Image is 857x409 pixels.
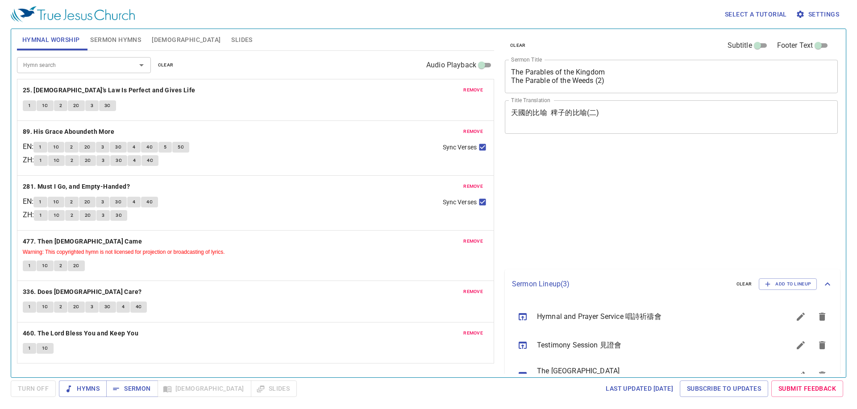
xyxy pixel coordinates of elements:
[37,302,54,312] button: 1C
[42,303,48,311] span: 1C
[505,299,840,395] ul: sermon lineup list
[23,196,33,207] p: EN :
[110,142,127,153] button: 3C
[23,302,36,312] button: 1
[68,302,85,312] button: 2C
[778,383,836,394] span: Submit Feedback
[59,380,107,397] button: Hymns
[23,126,116,137] button: 89. His Grace Aboundeth More
[458,236,488,247] button: remove
[37,343,54,354] button: 1C
[23,236,144,247] button: 477. Then [DEMOGRAPHIC_DATA] Came
[28,303,31,311] span: 1
[463,182,483,190] span: remove
[39,198,42,206] span: 1
[512,279,729,289] p: Sermon Lineup ( 3 )
[59,102,62,110] span: 2
[463,329,483,337] span: remove
[42,102,48,110] span: 1C
[102,157,104,165] span: 3
[104,303,111,311] span: 3C
[96,210,110,221] button: 3
[84,198,91,206] span: 2C
[23,328,138,339] b: 460. The Lord Bless You and Keep You
[23,181,130,192] b: 281. Must I Go, and Empty-Handed?
[48,197,65,207] button: 1C
[458,328,488,339] button: remove
[537,366,769,376] span: The [GEOGRAPHIC_DATA]
[96,197,109,207] button: 3
[34,210,47,221] button: 1
[85,100,99,111] button: 3
[104,102,111,110] span: 3C
[33,197,47,207] button: 1
[28,344,31,352] span: 1
[37,260,54,271] button: 1C
[133,198,135,206] span: 4
[79,142,96,153] button: 2C
[91,102,93,110] span: 3
[79,155,96,166] button: 2C
[54,260,67,271] button: 2
[116,157,122,165] span: 3C
[777,40,813,51] span: Footer Text
[141,142,158,153] button: 4C
[106,380,158,397] button: Sermon
[37,100,54,111] button: 1C
[23,141,33,152] p: EN :
[65,197,78,207] button: 2
[28,262,31,270] span: 1
[11,6,135,22] img: True Jesus Church
[146,198,153,206] span: 4C
[505,40,531,51] button: clear
[152,34,220,45] span: [DEMOGRAPHIC_DATA]
[73,262,79,270] span: 2C
[511,68,832,85] textarea: The Parables of the Kingdom The Parable of the Weeds (2)
[23,155,34,165] p: ZH :
[39,143,42,151] span: 1
[128,155,141,166] button: 4
[99,302,116,312] button: 3C
[71,211,73,219] span: 2
[728,40,752,51] span: Subtitle
[101,198,104,206] span: 3
[54,100,67,111] button: 2
[511,108,832,125] textarea: 天國的比喻 稗子的比喻(二)
[96,155,110,166] button: 3
[127,197,141,207] button: 4
[23,126,114,137] b: 89. His Grace Aboundeth More
[164,143,166,151] span: 5
[736,280,752,288] span: clear
[23,328,140,339] button: 460. The Lord Bless You and Keep You
[110,155,127,166] button: 3C
[178,143,184,151] span: 5C
[85,157,91,165] span: 2C
[158,61,174,69] span: clear
[725,9,787,20] span: Select a tutorial
[66,383,100,394] span: Hymns
[147,157,153,165] span: 4C
[463,86,483,94] span: remove
[116,302,130,312] button: 4
[146,143,153,151] span: 4C
[54,157,60,165] span: 1C
[463,128,483,136] span: remove
[759,278,817,290] button: Add to Lineup
[606,383,673,394] span: Last updated [DATE]
[102,211,104,219] span: 3
[443,198,477,207] span: Sync Verses
[53,198,59,206] span: 1C
[33,142,47,153] button: 1
[84,143,91,151] span: 2C
[68,260,85,271] button: 2C
[141,155,158,166] button: 4C
[42,262,48,270] span: 1C
[135,59,148,71] button: Open
[798,9,839,20] span: Settings
[141,197,158,207] button: 4C
[73,102,79,110] span: 2C
[48,210,65,221] button: 1C
[28,102,31,110] span: 1
[463,288,483,296] span: remove
[130,302,147,312] button: 4C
